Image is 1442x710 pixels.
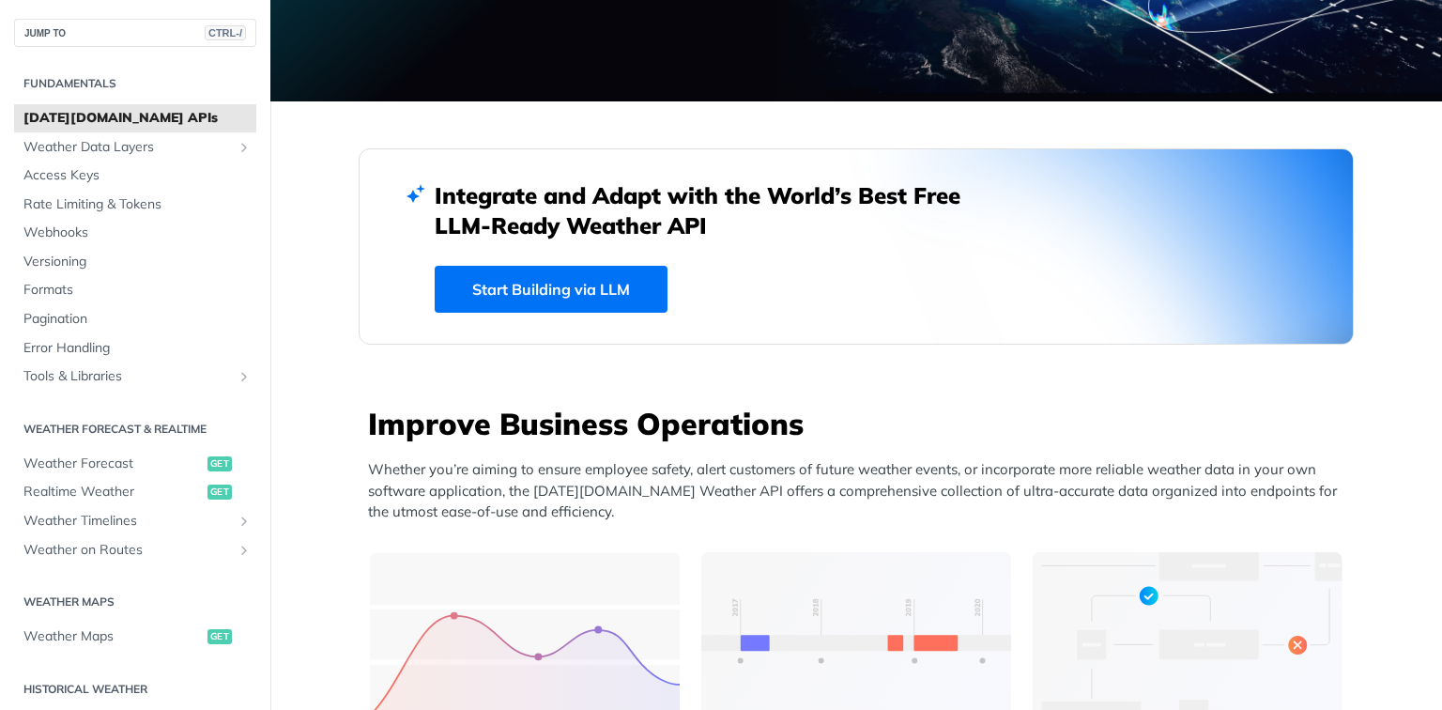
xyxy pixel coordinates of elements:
a: Weather on RoutesShow subpages for Weather on Routes [14,536,256,564]
span: [DATE][DOMAIN_NAME] APIs [23,109,252,128]
span: Weather Forecast [23,455,203,473]
a: [DATE][DOMAIN_NAME] APIs [14,104,256,132]
span: Webhooks [23,224,252,242]
a: Access Keys [14,162,256,190]
h2: Integrate and Adapt with the World’s Best Free LLM-Ready Weather API [435,180,989,240]
span: Rate Limiting & Tokens [23,195,252,214]
a: Weather Mapsget [14,623,256,651]
a: Error Handling [14,334,256,363]
a: Realtime Weatherget [14,478,256,506]
h2: Historical Weather [14,681,256,698]
button: Show subpages for Weather Data Layers [237,140,252,155]
span: Pagination [23,310,252,329]
h3: Improve Business Operations [368,403,1354,444]
h2: Weather Forecast & realtime [14,421,256,438]
span: CTRL-/ [205,25,246,40]
span: get [207,456,232,471]
a: Tools & LibrariesShow subpages for Tools & Libraries [14,363,256,391]
button: Show subpages for Weather on Routes [237,543,252,558]
a: Formats [14,276,256,304]
span: Versioning [23,253,252,271]
span: Error Handling [23,339,252,358]
a: Versioning [14,248,256,276]
span: Tools & Libraries [23,367,232,386]
span: get [207,485,232,500]
span: Weather on Routes [23,541,232,560]
a: Pagination [14,305,256,333]
span: Formats [23,281,252,300]
span: Realtime Weather [23,483,203,502]
p: Whether you’re aiming to ensure employee safety, alert customers of future weather events, or inc... [368,459,1354,523]
a: Start Building via LLM [435,266,667,313]
button: JUMP TOCTRL-/ [14,19,256,47]
h2: Fundamentals [14,75,256,92]
h2: Weather Maps [14,594,256,610]
a: Webhooks [14,219,256,247]
button: Show subpages for Tools & Libraries [237,369,252,384]
span: Weather Data Layers [23,138,232,157]
span: get [207,629,232,644]
span: Weather Maps [23,627,203,646]
a: Rate Limiting & Tokens [14,191,256,219]
span: Weather Timelines [23,512,232,531]
a: Weather Data LayersShow subpages for Weather Data Layers [14,133,256,162]
span: Access Keys [23,166,252,185]
a: Weather TimelinesShow subpages for Weather Timelines [14,507,256,535]
a: Weather Forecastget [14,450,256,478]
button: Show subpages for Weather Timelines [237,514,252,529]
